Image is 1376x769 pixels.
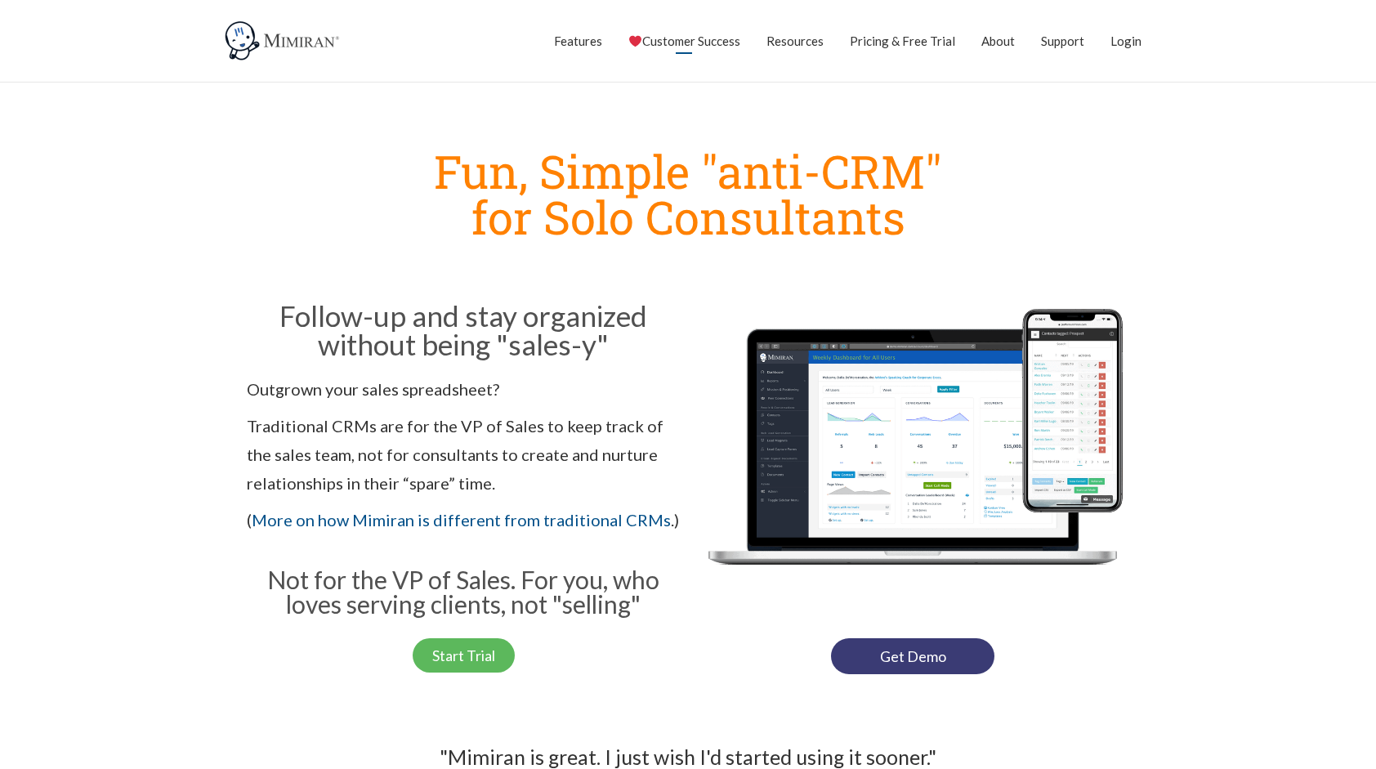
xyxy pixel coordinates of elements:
[252,510,671,530] a: More on how Mimiran is different from traditional CRMs
[554,20,602,61] a: Features
[247,412,680,498] p: Traditional CRMs are for the VP of Sales to keep track of the sales team, not for consultants to ...
[247,302,680,359] h2: Follow-up and stay organized without being "sales-y"
[766,20,824,61] a: Resources
[222,20,345,61] img: Mimiran CRM
[413,638,515,673] a: Start Trial
[247,510,679,530] span: ( .)
[247,375,680,404] p: Outgrown your sales spreadsheet?
[696,297,1129,622] img: Mimiran CRM for solo consultants dashboard mobile
[1041,20,1084,61] a: Support
[628,20,740,61] a: Customer Success
[239,148,1137,239] h1: Fun, Simple "anti-CRM" for Solo Consultants
[981,20,1015,61] a: About
[432,648,495,663] span: Start Trial
[850,20,955,61] a: Pricing & Free Trial
[1110,20,1141,61] a: Login
[831,638,994,674] a: Get Demo
[247,567,680,616] h3: Not for the VP of Sales. For you, who loves serving clients, not "selling"
[629,35,641,47] img: ❤️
